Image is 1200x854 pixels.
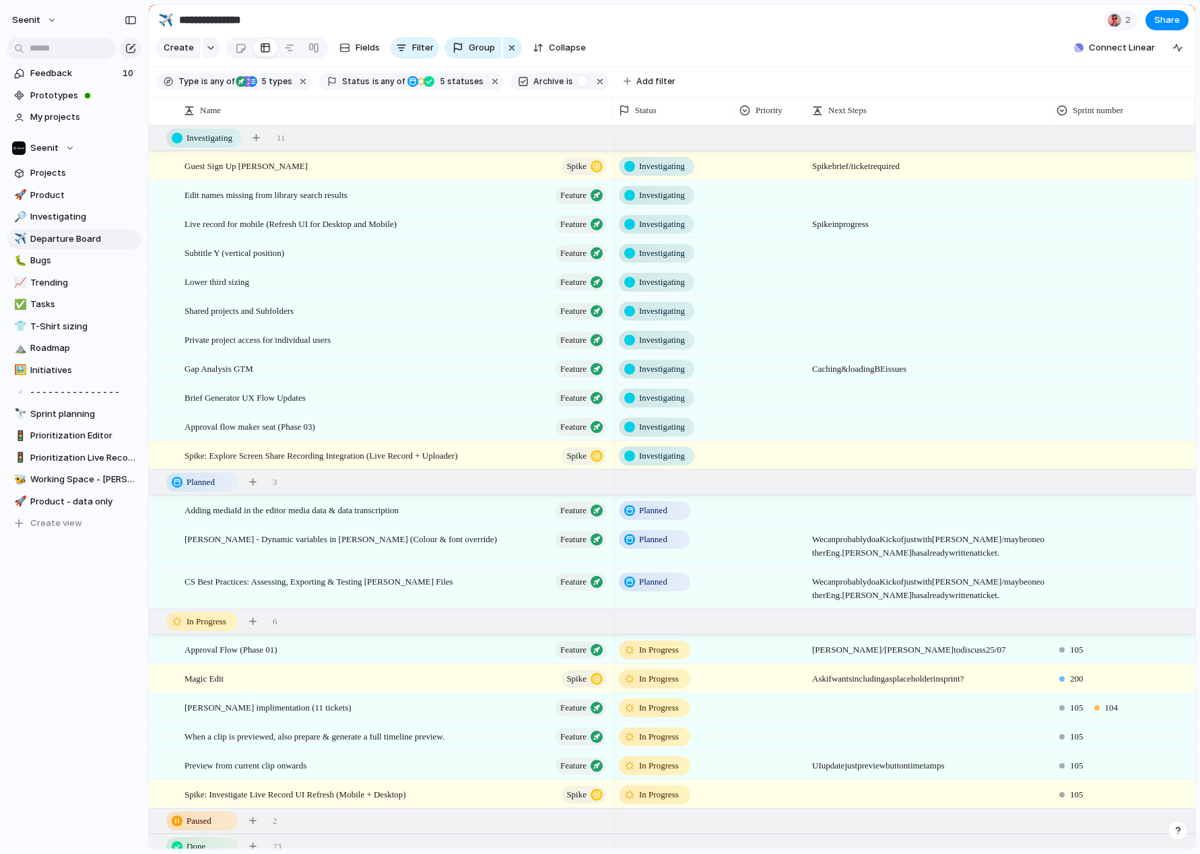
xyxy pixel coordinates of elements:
[562,447,606,465] button: Spike
[556,389,606,407] button: Feature
[178,75,199,88] span: Type
[7,338,141,358] a: ⛰️Roadmap
[123,67,136,80] span: 10
[1125,13,1135,27] span: 2
[185,187,347,202] span: Edit names missing from library search results
[7,273,141,293] a: 📈Trending
[639,391,685,405] span: Investigating
[566,447,587,465] span: Spike
[14,385,24,400] div: ▫️
[187,475,215,489] span: Planned
[556,244,606,262] button: Feature
[560,572,587,591] span: Feature
[372,75,379,88] span: is
[1073,104,1123,117] span: Sprint number
[1070,701,1084,715] span: 105
[1070,759,1084,773] span: 105
[639,759,679,773] span: In Progress
[14,450,24,465] div: 🚦
[30,141,59,155] span: Seenit
[12,473,26,486] button: 🐝
[12,407,26,421] button: 🔭
[556,699,606,717] button: Feature
[7,448,141,468] a: 🚦Prioritization Live Record
[7,138,141,158] button: Seenit
[639,333,685,347] span: Investigating
[7,294,141,315] div: ✅Tasks
[7,469,141,490] div: 🐝Working Space - [PERSON_NAME]
[187,840,205,853] span: Done
[185,447,458,463] span: Spike: Explore Screen Share Recording Integration (Live Record + Uploader)
[566,75,573,88] span: is
[273,814,277,828] span: 2
[436,76,447,86] span: 5
[30,451,137,465] span: Prioritization Live Record
[564,74,576,89] button: is
[406,74,486,89] button: 5 statuses
[187,131,232,145] span: Investigating
[30,298,137,311] span: Tasks
[412,41,434,55] span: Filter
[639,504,667,517] span: Planned
[560,640,587,659] span: Feature
[7,382,141,402] div: ▫️- - - - - - - - - - - - - - -
[12,13,40,27] span: Seenit
[12,254,26,267] button: 🐛
[7,63,141,84] a: Feedback10
[639,788,679,801] span: In Progress
[158,11,173,29] div: ✈️
[12,341,26,355] button: ⛰️
[1069,38,1160,58] button: Connect Linear
[639,533,667,546] span: Planned
[556,757,606,775] button: Feature
[30,254,137,267] span: Bugs
[562,158,606,175] button: Spike
[7,185,141,205] a: 🚀Product
[185,699,352,715] span: [PERSON_NAME] implimentation (11 tickets)
[14,341,24,356] div: ⛰️
[7,404,141,424] a: 🔭Sprint planning
[334,37,385,59] button: Fields
[556,187,606,204] button: Feature
[12,210,26,224] button: 🔎
[7,492,141,512] a: 🚀Product - data only
[566,157,587,176] span: Spike
[30,67,119,80] span: Feedback
[14,319,24,334] div: 👕
[201,75,208,88] span: is
[185,670,224,686] span: Magic Edit
[533,75,564,88] span: Archive
[549,41,586,55] span: Collapse
[185,158,308,173] span: Guest Sign Up [PERSON_NAME]
[208,75,234,88] span: any of
[14,406,24,422] div: 🔭
[556,331,606,349] button: Feature
[560,331,587,350] span: Feature
[200,104,221,117] span: Name
[7,360,141,381] div: 🖼️Initiatives
[639,275,685,289] span: Investigating
[14,428,24,444] div: 🚦
[636,75,675,88] span: Add filter
[635,104,657,117] span: Status
[30,89,137,102] span: Prototypes
[185,641,277,657] span: Approval Flow (Phase 01)
[12,364,26,377] button: 🖼️
[14,187,24,203] div: 🚀
[14,231,24,247] div: ✈️
[30,429,137,442] span: Prioritization Editor
[185,502,399,517] span: Adding mediaId in the editor media data & data transcription
[7,317,141,337] a: 👕T-Shirt sizing
[185,331,331,347] span: Private project access for individual users
[7,426,141,446] a: 🚦Prioritization Editor
[273,615,277,628] span: 6
[560,215,587,234] span: Feature
[257,75,292,88] span: types
[1070,643,1084,657] span: 105
[562,786,606,803] button: Spike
